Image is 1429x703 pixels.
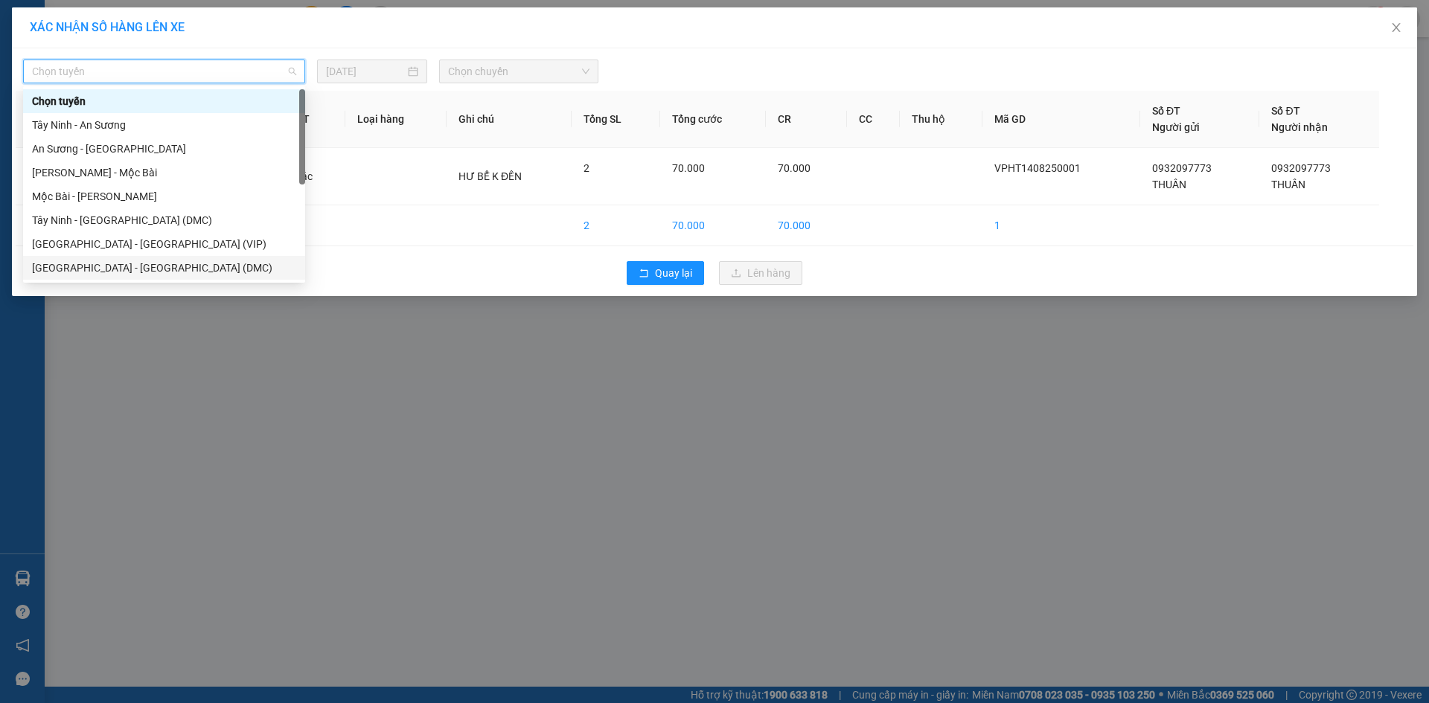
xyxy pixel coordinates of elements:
[23,161,305,184] div: Hồ Chí Minh - Mộc Bài
[139,55,622,74] li: Hotline: 1900 8153
[32,117,296,133] div: Tây Ninh - An Sương
[447,91,572,148] th: Ghi chú
[277,148,345,205] td: Khác
[719,261,802,285] button: uploadLên hàng
[655,265,692,281] span: Quay lại
[30,20,185,34] span: XÁC NHẬN SỐ HÀNG LÊN XE
[345,91,447,148] th: Loại hàng
[16,148,77,205] td: 1
[672,162,705,174] span: 70.000
[778,162,811,174] span: 70.000
[1271,121,1328,133] span: Người nhận
[23,113,305,137] div: Tây Ninh - An Sương
[1271,179,1305,190] span: THUẦN
[847,91,901,148] th: CC
[32,260,296,276] div: [GEOGRAPHIC_DATA] - [GEOGRAPHIC_DATA] (DMC)
[32,188,296,205] div: Mộc Bài - [PERSON_NAME]
[19,19,93,93] img: logo.jpg
[982,91,1140,148] th: Mã GD
[448,60,589,83] span: Chọn chuyến
[639,268,649,280] span: rollback
[572,205,660,246] td: 2
[23,232,305,256] div: Sài Gòn - Tây Ninh (VIP)
[1152,105,1180,117] span: Số ĐT
[994,162,1081,174] span: VPHT1408250001
[1271,162,1331,174] span: 0932097773
[277,91,345,148] th: ĐVT
[900,91,982,148] th: Thu hộ
[23,137,305,161] div: An Sương - Tây Ninh
[32,164,296,181] div: [PERSON_NAME] - Mộc Bài
[139,36,622,55] li: [STREET_ADDRESS][PERSON_NAME]. [GEOGRAPHIC_DATA], Tỉnh [GEOGRAPHIC_DATA]
[19,108,222,158] b: GỬI : PV [GEOGRAPHIC_DATA]
[766,91,847,148] th: CR
[660,91,766,148] th: Tổng cước
[766,205,847,246] td: 70.000
[572,91,660,148] th: Tổng SL
[982,205,1140,246] td: 1
[1152,162,1212,174] span: 0932097773
[1152,179,1186,190] span: THUẦN
[32,236,296,252] div: [GEOGRAPHIC_DATA] - [GEOGRAPHIC_DATA] (VIP)
[16,91,77,148] th: STT
[584,162,589,174] span: 2
[32,212,296,228] div: Tây Ninh - [GEOGRAPHIC_DATA] (DMC)
[23,89,305,113] div: Chọn tuyến
[32,141,296,157] div: An Sương - [GEOGRAPHIC_DATA]
[32,60,296,83] span: Chọn tuyến
[627,261,704,285] button: rollbackQuay lại
[458,170,522,182] span: HƯ BỂ K ĐỀN
[660,205,766,246] td: 70.000
[32,93,296,109] div: Chọn tuyến
[1152,121,1200,133] span: Người gửi
[326,63,405,80] input: 14/08/2025
[1375,7,1417,49] button: Close
[1390,22,1402,33] span: close
[23,256,305,280] div: Sài Gòn - Tây Ninh (DMC)
[1271,105,1299,117] span: Số ĐT
[23,184,305,208] div: Mộc Bài - Hồ Chí Minh
[23,208,305,232] div: Tây Ninh - Sài Gòn (DMC)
